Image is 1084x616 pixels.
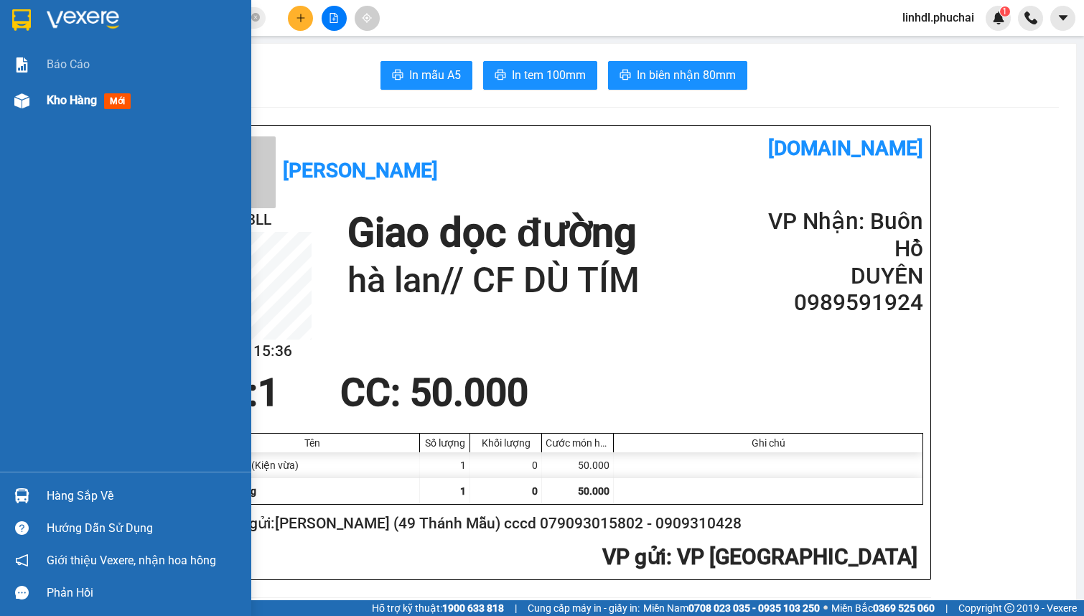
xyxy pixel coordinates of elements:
[168,29,284,47] div: DUYÊN
[347,258,640,304] h1: hà lan// CF DÙ TÍM
[483,61,597,90] button: printerIn tem 100mm
[296,13,306,23] span: plus
[288,6,313,31] button: plus
[608,61,747,90] button: printerIn biên nhận 80mm
[168,75,189,90] span: DĐ:
[751,289,923,317] h2: 0989591924
[542,452,614,478] div: 50.000
[380,61,472,90] button: printerIn mẫu A5
[643,600,820,616] span: Miền Nam
[15,521,29,535] span: question-circle
[168,12,284,29] div: Buôn Hồ
[204,543,917,572] h2: : VP [GEOGRAPHIC_DATA]
[47,485,240,507] div: Hàng sắp về
[512,66,586,84] span: In tem 100mm
[424,437,466,449] div: Số lượng
[532,485,538,497] span: 0
[620,69,631,83] span: printer
[14,57,29,73] img: solution-icon
[12,98,158,118] div: 0909310428
[12,14,34,29] span: Gửi:
[1002,6,1007,17] span: 1
[617,437,919,449] div: Ghi chú
[1024,11,1037,24] img: phone-icon
[347,208,640,258] h1: Giao dọc đường
[204,208,312,232] h2: KPLEL8LL
[420,452,470,478] div: 1
[322,6,347,31] button: file-add
[168,47,284,67] div: 0989591924
[1000,6,1010,17] sup: 1
[12,9,31,31] img: logo-vxr
[47,582,240,604] div: Phản hồi
[204,340,312,363] h2: [DATE] 15:36
[873,602,935,614] strong: 0369 525 060
[751,208,923,263] h2: VP Nhận: Buôn Hồ
[204,512,917,536] h2: Người gửi: [PERSON_NAME] (49 Thánh Mẫu) cccd 079093015802 - 0909310428
[751,263,923,290] h2: DUYÊN
[768,136,923,160] b: [DOMAIN_NAME]
[15,586,29,599] span: message
[823,605,828,611] span: ⚪️
[1057,11,1070,24] span: caret-down
[578,485,609,497] span: 50.000
[409,66,461,84] span: In mẫu A5
[515,600,517,616] span: |
[474,437,538,449] div: Khối lượng
[15,554,29,567] span: notification
[546,437,609,449] div: Cước món hàng
[392,69,403,83] span: printer
[14,488,29,503] img: warehouse-icon
[168,14,202,29] span: Nhận:
[362,13,372,23] span: aim
[372,600,504,616] span: Hỗ trợ kỹ thuật:
[12,12,158,47] div: VP [GEOGRAPHIC_DATA]
[168,67,271,117] span: hà lan// CF DÙ TÍM
[258,370,279,415] span: 1
[332,371,537,414] div: CC : 50.000
[460,485,466,497] span: 1
[47,518,240,539] div: Hướng dẫn sử dụng
[329,13,339,23] span: file-add
[283,159,438,182] b: [PERSON_NAME]
[104,93,131,109] span: mới
[637,66,736,84] span: In biên nhận 80mm
[14,93,29,108] img: warehouse-icon
[251,11,260,25] span: close-circle
[47,551,216,569] span: Giới thiệu Vexere, nhận hoa hồng
[205,452,420,478] div: 4KG DÂU (Kiện vừa)
[831,600,935,616] span: Miền Bắc
[528,600,640,616] span: Cung cấp máy in - giấy in:
[495,69,506,83] span: printer
[891,9,986,27] span: linhdl.phuchai
[1050,6,1075,31] button: caret-down
[992,11,1005,24] img: icon-new-feature
[47,55,90,73] span: Báo cáo
[945,600,948,616] span: |
[602,544,666,569] span: VP gửi
[355,6,380,31] button: aim
[47,93,97,107] span: Kho hàng
[442,602,504,614] strong: 1900 633 818
[208,437,416,449] div: Tên
[688,602,820,614] strong: 0708 023 035 - 0935 103 250
[470,452,542,478] div: 0
[12,47,158,98] div: [PERSON_NAME] (49 Thánh Mẫu) cccd 079093015802
[251,13,260,22] span: close-circle
[1004,603,1014,613] span: copyright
